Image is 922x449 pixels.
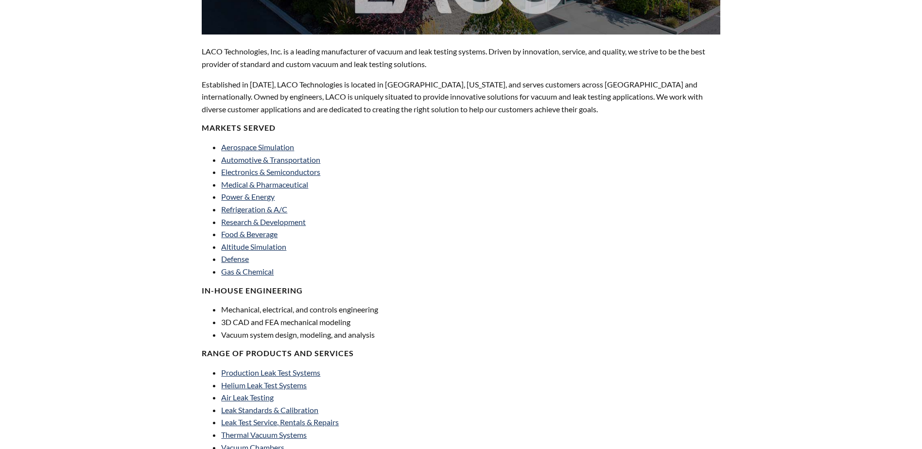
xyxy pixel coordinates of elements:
a: Altitude Simulation [221,242,286,251]
a: Thermal Vacuum Systems [221,430,307,439]
strong: MARKETS SERVED [202,123,276,132]
li: Mechanical, electrical, and controls engineering [221,303,455,316]
a: Defense [221,254,249,263]
a: Leak Standards & Calibration [221,405,318,414]
a: Production Leak Test Systems [221,368,320,377]
a: Air Leak Testing [221,393,274,402]
p: LACO Technologies, Inc. is a leading manufacturer of vacuum and leak testing systems. Driven by i... [202,45,720,70]
a: Leak Test Service, Rentals & Repairs [221,417,339,427]
strong: IN-HOUSE ENGINEERING [202,286,303,295]
a: Aerospace Simulation [221,142,294,152]
a: Automotive & Transportation [221,155,320,164]
strong: RANGE OF PRODUCTS AND SERVICES [202,348,354,358]
a: Medical & Pharmaceutical [221,180,308,189]
li: Vacuum system design, modeling, and analysis [221,328,455,341]
a: Gas & Chemical [221,267,274,276]
a: Power & Energy [221,192,275,201]
a: Food & Beverage [221,229,278,239]
a: Electronics & Semiconductors [221,167,320,176]
p: Established in [DATE], LACO Technologies is located in [GEOGRAPHIC_DATA], [US_STATE], and serves ... [202,78,720,116]
li: 3D CAD and FEA mechanical modeling [221,316,455,328]
a: Research & Development [221,217,306,226]
a: Helium Leak Test Systems [221,380,307,390]
a: Refrigeration & A/C [221,205,287,214]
